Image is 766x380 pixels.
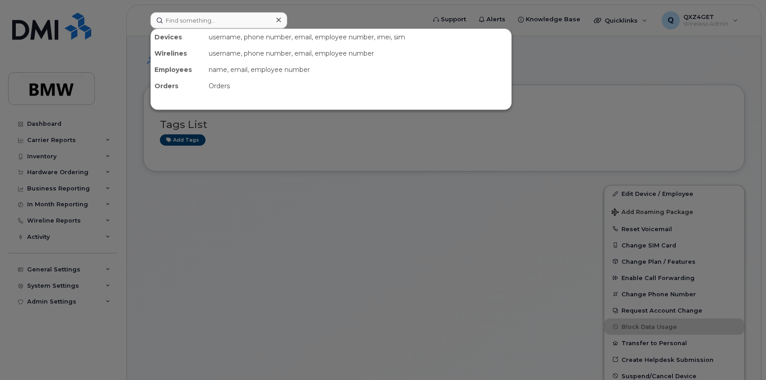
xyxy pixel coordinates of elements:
div: Devices [151,29,205,45]
div: Employees [151,62,205,78]
div: Orders [205,78,511,94]
div: Wirelines [151,45,205,62]
div: name, email, employee number [205,62,511,78]
div: Orders [151,78,205,94]
div: username, phone number, email, employee number [205,45,511,62]
div: username, phone number, email, employee number, imei, sim [205,29,511,45]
